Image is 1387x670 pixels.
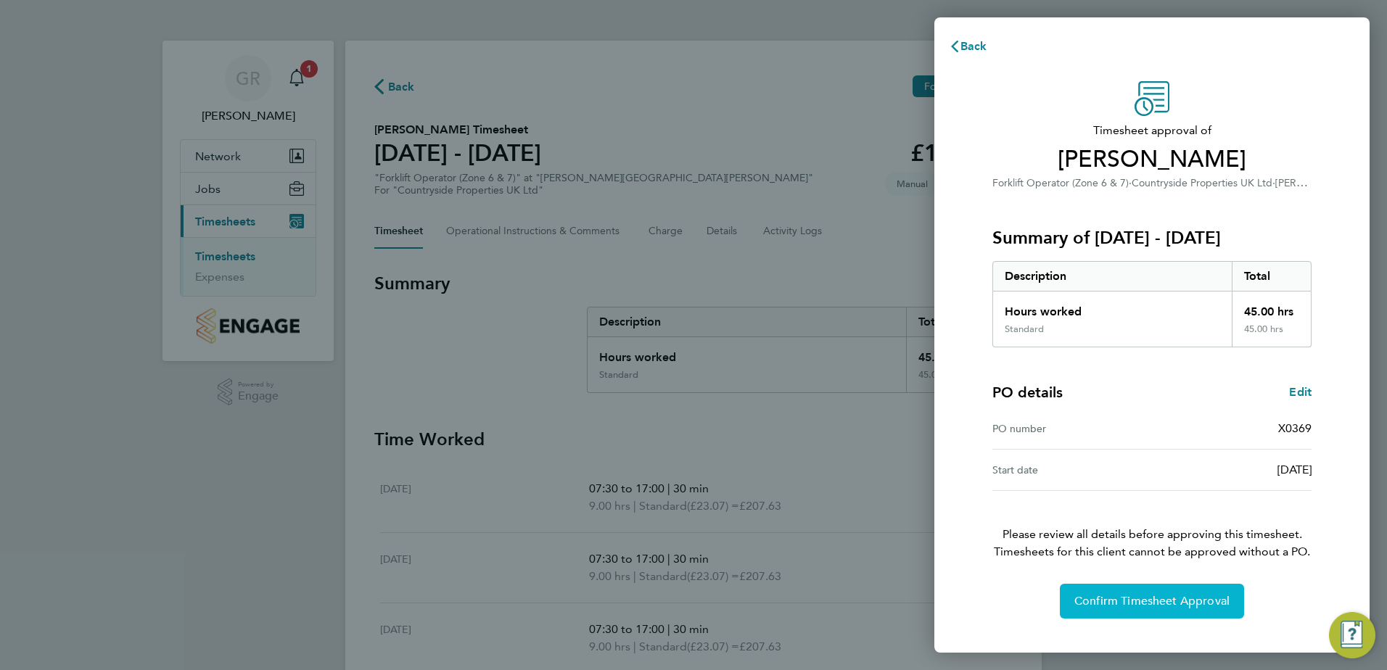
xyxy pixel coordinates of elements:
p: Please review all details before approving this timesheet. [975,491,1329,561]
button: Back [934,32,1002,61]
button: Confirm Timesheet Approval [1060,584,1244,619]
div: PO number [992,420,1152,437]
span: · [1272,177,1275,189]
div: [DATE] [1152,461,1312,479]
h4: PO details [992,382,1063,402]
div: Total [1232,262,1312,291]
div: Start date [992,461,1152,479]
h3: Summary of [DATE] - [DATE] [992,226,1312,249]
span: X0369 [1278,421,1312,435]
span: Timesheets for this client cannot be approved without a PO. [975,543,1329,561]
span: Edit [1289,385,1312,399]
span: [PERSON_NAME] [992,145,1312,174]
div: Standard [1005,323,1044,335]
a: Edit [1289,384,1312,401]
div: Description [993,262,1232,291]
span: Forklift Operator (Zone 6 & 7) [992,177,1129,189]
div: 45.00 hrs [1232,323,1312,347]
span: Confirm Timesheet Approval [1074,594,1230,608]
div: Hours worked [993,291,1232,323]
span: Timesheet approval of [992,122,1312,139]
div: 45.00 hrs [1232,291,1312,323]
span: Countryside Properties UK Ltd [1132,177,1272,189]
span: Back [960,39,987,53]
div: Summary of 18 - 24 Aug 2025 [992,261,1312,347]
button: Engage Resource Center [1329,612,1375,658]
span: · [1129,177,1132,189]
